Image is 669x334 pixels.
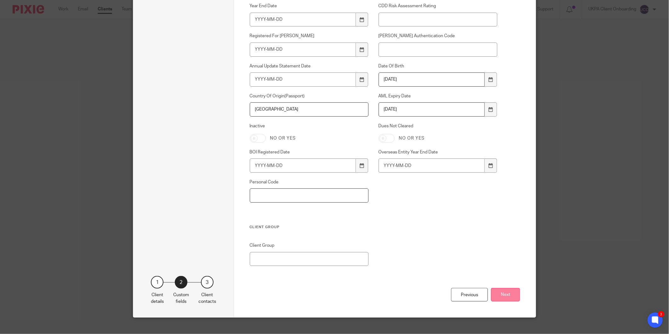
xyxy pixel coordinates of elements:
input: YYYY-MM-DD [250,13,356,27]
label: [PERSON_NAME] Authentication Code [379,33,498,39]
input: Use the arrow keys to pick a date [379,72,485,87]
label: BOI Registered Date [250,149,369,155]
input: YYYY-MM-DD [250,158,356,173]
label: No or yes [270,135,296,141]
label: Registered For [PERSON_NAME] [250,33,369,39]
div: 3 [658,311,664,317]
label: AML Expiry Date [379,93,498,99]
label: Client Group [250,242,369,249]
input: YYYY-MM-DD [379,158,485,173]
label: Inactive [250,123,369,129]
input: YYYY-MM-DD [250,72,356,87]
p: Client contacts [198,292,216,305]
label: Date Of Birth [379,63,498,69]
div: Previous [451,288,488,302]
button: Next [491,288,520,302]
p: Custom fields [173,292,189,305]
label: CDD Risk Assessment Rating [379,3,498,9]
label: Country Of Origin(Passport) [250,93,369,99]
h3: Client Group [250,225,498,230]
label: Overseas Entity Year End Date [379,149,498,155]
label: Personal Code [250,179,369,185]
div: 2 [175,276,187,289]
label: Annual Update Statement Date [250,63,369,69]
label: Dues Not Cleared [379,123,498,129]
input: YYYY-MM-DD [250,43,356,57]
label: Year End Date [250,3,369,9]
label: No or yes [399,135,425,141]
input: Use the arrow keys to pick a date [379,102,485,117]
div: 3 [201,276,214,289]
p: Client details [151,292,164,305]
div: 1 [151,276,163,289]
